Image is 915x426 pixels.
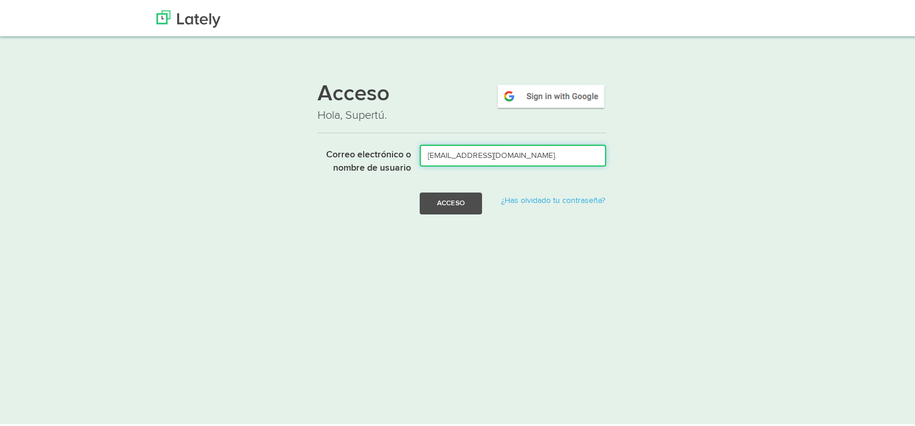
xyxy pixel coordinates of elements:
font: Acceso [437,198,465,205]
font: Correo electrónico o nombre de usuario [326,149,411,171]
img: Últimamente [156,9,221,26]
button: Acceso [420,191,482,213]
font: Hola, Supertú. [318,107,387,120]
img: google-signin.png [496,81,606,108]
a: ¿Has olvidado tu contraseña? [501,195,605,203]
input: Correo electrónico o nombre de usuario [420,143,606,165]
font: Acceso [318,82,390,104]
